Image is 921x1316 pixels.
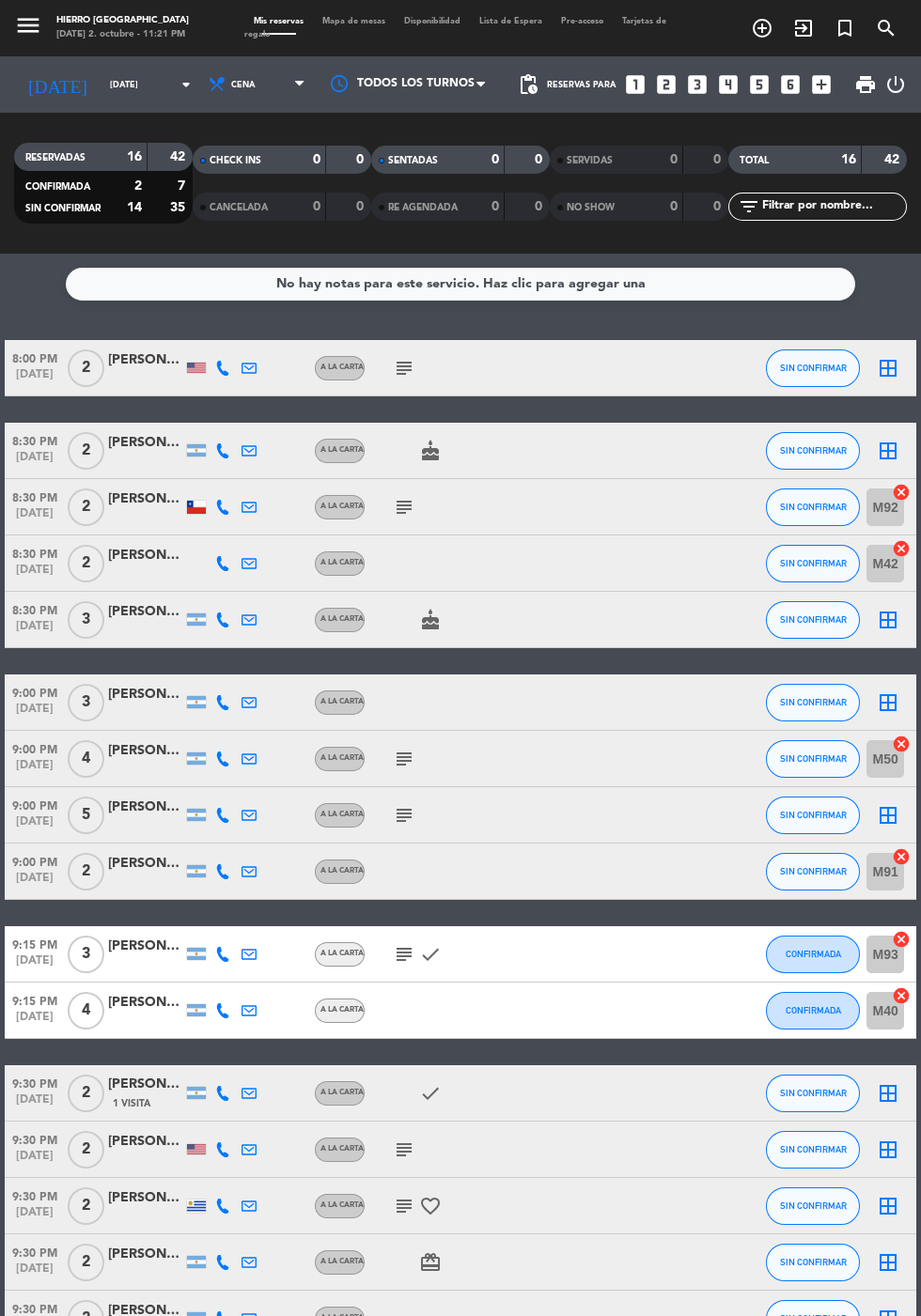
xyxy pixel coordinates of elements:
i: cake [419,609,442,631]
strong: 0 [535,153,546,166]
strong: 0 [670,153,678,166]
span: [DATE] [5,1150,65,1171]
span: SIN CONFIRMAR [780,697,847,707]
i: border_all [877,1082,899,1105]
span: SIN CONFIRMAR [780,1088,847,1098]
i: card_giftcard [419,1251,442,1274]
strong: 0 [492,153,499,166]
span: [DATE] [5,564,65,585]
span: Lista de Espera [470,17,552,25]
span: [DATE] [5,1011,65,1032]
div: [PERSON_NAME] [108,488,183,510]
span: Cena [231,80,256,90]
button: SIN CONFIRMAR [766,684,860,721]
span: SIN CONFIRMAR [780,614,847,625]
span: [DATE] [5,703,65,724]
i: border_all [877,1195,899,1217]
span: SIN CONFIRMAR [780,502,847,512]
span: Reservas para [547,80,617,90]
span: Mapa de mesas [313,17,395,25]
div: [PERSON_NAME] [108,601,183,623]
span: [DATE] [5,1262,65,1284]
i: power_settings_new [884,73,907,96]
span: A la carta [320,559,364,566]
span: 2 [68,1187,104,1225]
span: A la carta [320,1145,364,1153]
i: looks_4 [716,72,741,97]
i: border_all [877,804,899,827]
i: check [419,943,442,966]
strong: 0 [713,200,725,213]
strong: 42 [170,150,189,163]
span: 9:00 PM [5,681,65,703]
span: A la carta [320,1006,364,1014]
button: SIN CONFIRMAR [766,349,860,387]
button: SIN CONFIRMAR [766,1187,860,1225]
i: border_all [877,609,899,631]
span: Pre-acceso [552,17,613,25]
span: [DATE] [5,368,65,390]
strong: 0 [313,200,320,213]
span: SIN CONFIRMAR [25,204,101,213]
div: [PERSON_NAME] [108,797,183,818]
span: [DATE] [5,872,65,893]
span: [DATE] [5,1206,65,1228]
span: SERVIDAS [567,156,613,165]
i: subject [393,357,415,379]
span: Mis reservas [244,17,313,25]
i: check [419,1082,442,1105]
i: menu [14,11,42,39]
span: 3 [68,601,104,639]
i: cancel [892,986,911,1005]
i: add_circle_outline [751,17,773,39]
span: 8:30 PM [5,598,65,620]
span: 2 [68,853,104,890]
i: exit_to_app [792,17,815,39]
span: SIN CONFIRMAR [780,1257,847,1267]
span: A la carta [320,811,364,818]
span: [DATE] [5,815,65,837]
div: [PERSON_NAME] [108,432,183,454]
span: 8:30 PM [5,429,65,451]
span: 9:30 PM [5,1128,65,1150]
strong: 0 [535,200,546,213]
span: RESERVADAS [25,153,86,163]
button: SIN CONFIRMAR [766,432,860,470]
div: [PERSON_NAME] [108,684,183,705]
span: 1 Visita [113,1096,150,1111]
span: 2 [68,1131,104,1169]
strong: 16 [841,153,856,166]
button: SIN CONFIRMAR [766,797,860,834]
strong: 0 [356,200,367,213]
div: No hay notas para este servicio. Haz clic para agregar una [276,273,646,295]
span: A la carta [320,1258,364,1265]
span: [DATE] [5,759,65,781]
div: [PERSON_NAME] [108,1244,183,1265]
span: 2 [68,432,104,470]
span: 3 [68,684,104,721]
span: Disponibilidad [395,17,470,25]
span: A la carta [320,615,364,623]
button: SIN CONFIRMAR [766,545,860,582]
span: CANCELADA [210,203,268,212]
span: A la carta [320,867,364,875]
span: 3 [68,936,104,973]
i: border_all [877,691,899,714]
i: turned_in_not [834,17,856,39]
strong: 35 [170,201,189,214]
span: 2 [68,545,104,582]
span: A la carta [320,503,364,510]
span: 5 [68,797,104,834]
i: looks_two [654,72,679,97]
span: SIN CONFIRMAR [780,810,847,820]
span: 9:30 PM [5,1184,65,1206]
div: LOG OUT [884,56,907,113]
button: SIN CONFIRMAR [766,1244,860,1281]
i: subject [393,1195,415,1217]
i: border_all [877,440,899,462]
span: 9:00 PM [5,794,65,815]
i: filter_list [738,195,760,218]
span: 9:30 PM [5,1072,65,1093]
i: [DATE] [14,66,101,103]
span: [DATE] [5,620,65,642]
